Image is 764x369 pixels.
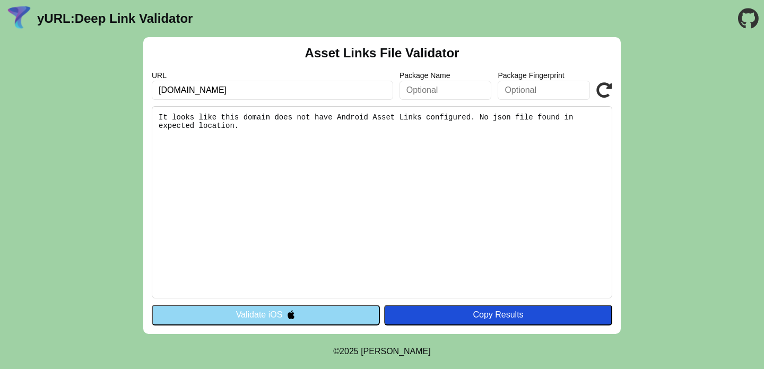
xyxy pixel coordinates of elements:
[361,347,431,356] a: Michael Ibragimchayev's Personal Site
[152,71,393,80] label: URL
[400,81,492,100] input: Optional
[5,5,33,32] img: yURL Logo
[333,334,430,369] footer: ©
[340,347,359,356] span: 2025
[37,11,193,26] a: yURL:Deep Link Validator
[389,310,607,320] div: Copy Results
[498,81,590,100] input: Optional
[305,46,459,61] h2: Asset Links File Validator
[286,310,296,319] img: appleIcon.svg
[400,71,492,80] label: Package Name
[152,81,393,100] input: Required
[498,71,590,80] label: Package Fingerprint
[152,305,380,325] button: Validate iOS
[384,305,612,325] button: Copy Results
[152,106,612,298] pre: It looks like this domain does not have Android Asset Links configured. No json file found in exp...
